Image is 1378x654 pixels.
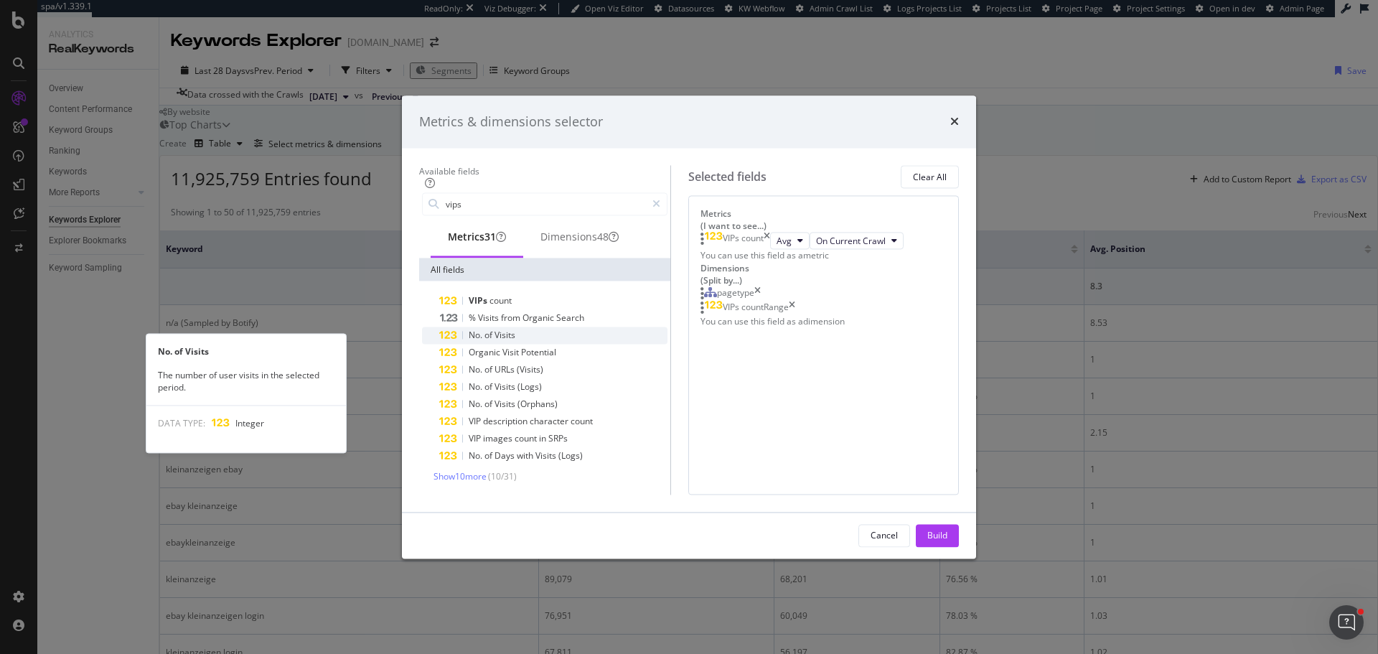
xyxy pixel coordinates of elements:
[916,524,959,547] button: Build
[597,230,609,244] span: 48
[488,471,517,483] span: ( 10 / 31 )
[469,398,484,411] span: No.
[495,398,517,411] span: Visits
[871,529,898,541] div: Cancel
[700,208,947,233] div: Metrics
[444,194,646,215] input: Search by field name
[158,417,205,429] span: DATA TYPE:
[717,286,754,301] div: pagetype
[597,230,609,245] div: brand label
[483,416,530,428] span: description
[700,315,947,327] div: You can use this field as a dimension
[489,295,512,307] span: count
[469,330,484,342] span: No.
[501,312,522,324] span: from
[419,166,670,178] div: Available fields
[517,398,558,411] span: (Orphans)
[469,295,489,307] span: VIPs
[502,347,521,359] span: Visit
[556,312,584,324] span: Search
[688,169,767,185] div: Selected fields
[530,416,571,428] span: character
[764,233,770,250] div: times
[469,347,502,359] span: Organic
[913,171,947,183] div: Clear All
[700,274,947,286] div: (Split by...)
[484,230,496,244] span: 31
[517,450,535,462] span: with
[469,433,483,445] span: VIP
[810,233,904,250] button: On Current Crawl
[770,233,810,250] button: Avg
[515,433,539,445] span: count
[700,250,947,262] div: You can use this field as a metric
[571,416,593,428] span: count
[484,364,495,376] span: of
[448,230,506,245] div: Metrics
[539,433,548,445] span: in
[540,230,619,245] div: Dimensions
[495,330,515,342] span: Visits
[146,345,346,358] div: No. of Visits
[402,95,976,559] div: modal
[484,330,495,342] span: of
[469,312,478,324] span: %
[433,471,487,483] span: Show 10 more
[469,381,484,393] span: No.
[723,301,789,315] div: VIPs count Range
[700,220,947,233] div: (I want to see...)
[521,347,556,359] span: Potential
[517,364,543,376] span: (Visits)
[927,529,947,541] div: Build
[789,301,795,315] div: times
[495,364,517,376] span: URLs
[484,450,495,462] span: of
[235,417,264,429] span: Integer
[816,235,886,247] span: On Current Crawl
[484,230,496,245] div: brand label
[484,398,495,411] span: of
[723,233,764,250] div: VIPs count
[858,524,910,547] button: Cancel
[901,166,959,189] button: Clear All
[1329,605,1364,640] iframe: Intercom live chat
[700,262,947,286] div: Dimensions
[700,286,947,301] div: pagetypetimes
[700,301,947,315] div: VIPs countRangetimes
[950,113,959,131] div: times
[777,235,792,247] span: Avg
[469,364,484,376] span: No.
[522,312,556,324] span: Organic
[483,433,515,445] span: images
[558,450,583,462] span: (Logs)
[535,450,558,462] span: Visits
[548,433,568,445] span: SRPs
[478,312,501,324] span: Visits
[700,233,947,250] div: VIPs counttimesAvgOn Current Crawl
[469,450,484,462] span: No.
[495,450,517,462] span: Days
[469,416,483,428] span: VIP
[495,381,517,393] span: Visits
[419,258,670,281] div: All fields
[754,286,761,301] div: times
[146,369,346,393] div: The number of user visits in the selected period.
[419,113,603,131] div: Metrics & dimensions selector
[517,381,542,393] span: (Logs)
[484,381,495,393] span: of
